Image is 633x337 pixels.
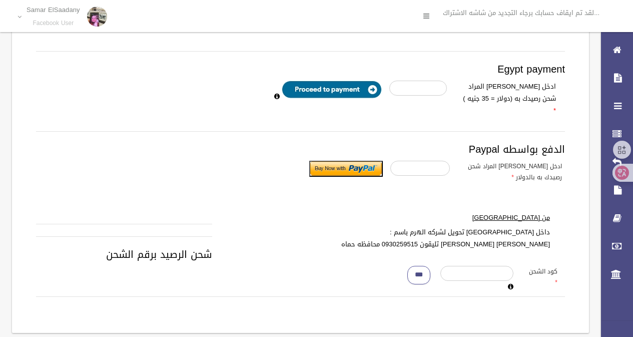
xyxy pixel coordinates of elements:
[521,266,565,288] label: كود الشحن
[27,20,80,27] small: Facebook User
[36,64,565,75] h3: Egypt payment
[457,161,569,183] label: ادخل [PERSON_NAME] المراد شحن رصيدك به بالدولار
[332,226,557,250] label: داخل [GEOGRAPHIC_DATA] تحويل لشركه الهرم باسم : [PERSON_NAME] [PERSON_NAME] تليقون 0930259515 محا...
[309,161,383,177] input: Submit
[36,144,565,155] h3: الدفع بواسطه Paypal
[332,212,557,224] label: من [GEOGRAPHIC_DATA]
[36,249,565,260] h3: شحن الرصيد برقم الشحن
[454,81,563,117] label: ادخل [PERSON_NAME] المراد شحن رصيدك به (دولار = 35 جنيه )
[27,6,80,14] p: Samar ElSaadany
